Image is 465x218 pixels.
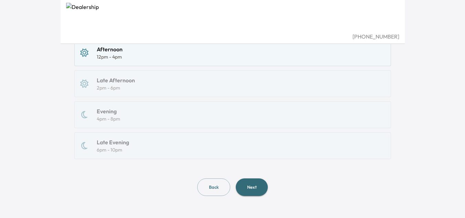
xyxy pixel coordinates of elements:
div: [PHONE_NUMBER] [66,32,399,41]
div: 12pm - 4pm [97,53,123,60]
button: Back [197,178,230,196]
img: Dealership [66,3,399,32]
div: Afternoon [97,45,123,53]
button: Next [236,178,268,196]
